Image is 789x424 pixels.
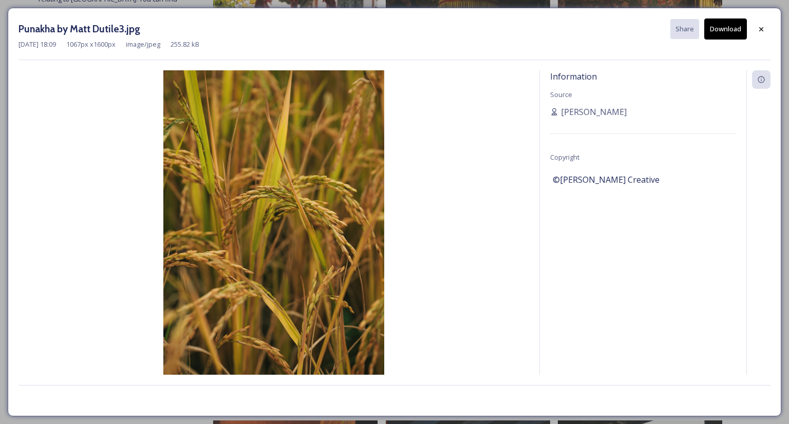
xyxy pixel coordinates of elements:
[18,40,56,49] span: [DATE] 18:09
[66,40,116,49] span: 1067 px x 1600 px
[704,18,747,40] button: Download
[561,106,627,118] span: [PERSON_NAME]
[550,152,579,162] span: Copyright
[126,40,160,49] span: image/jpeg
[18,22,140,36] h3: Punakha by Matt Dutile3.jpg
[553,174,660,186] span: ©[PERSON_NAME] Creative
[171,40,199,49] span: 255.82 kB
[670,19,699,39] button: Share
[550,90,572,99] span: Source
[550,71,597,82] span: Information
[18,70,529,402] img: Punakha%20by%20Matt%20Dutile3.jpg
